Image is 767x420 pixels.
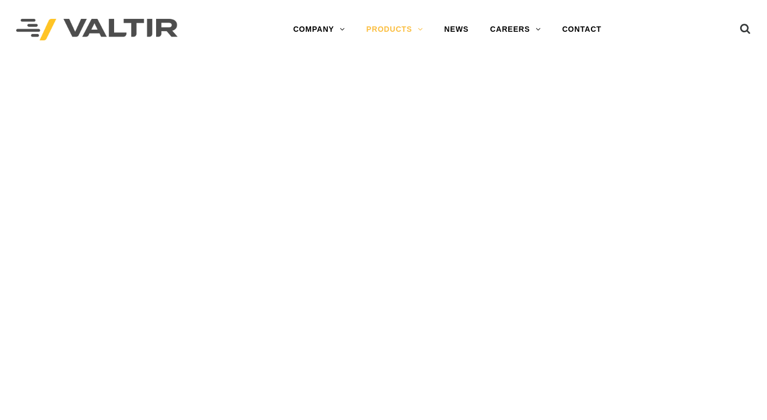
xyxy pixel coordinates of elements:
a: PRODUCTS [356,19,434,40]
a: CONTACT [551,19,612,40]
a: NEWS [433,19,479,40]
a: COMPANY [283,19,356,40]
img: Valtir [16,19,178,41]
a: CAREERS [480,19,552,40]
